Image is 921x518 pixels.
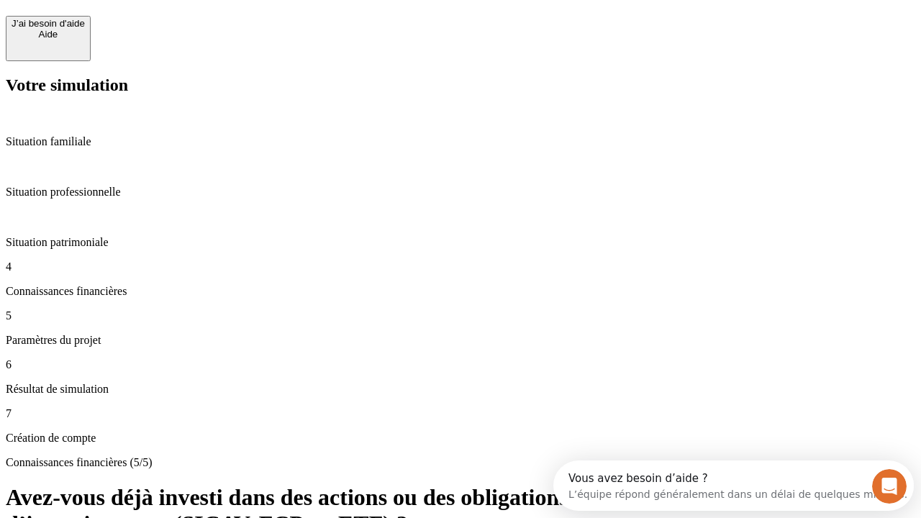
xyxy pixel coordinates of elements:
div: L’équipe répond généralement dans un délai de quelques minutes. [15,24,354,39]
h2: Votre simulation [6,76,915,95]
p: 5 [6,309,915,322]
div: Aide [12,29,85,40]
iframe: Intercom live chat discovery launcher [553,460,914,511]
button: J’ai besoin d'aideAide [6,16,91,61]
p: 4 [6,260,915,273]
p: 7 [6,407,915,420]
p: Création de compte [6,432,915,445]
p: Paramètres du projet [6,334,915,347]
iframe: Intercom live chat [872,469,907,504]
div: J’ai besoin d'aide [12,18,85,29]
p: Situation professionnelle [6,186,915,199]
p: Connaissances financières (5/5) [6,456,915,469]
div: Ouvrir le Messenger Intercom [6,6,396,45]
div: Vous avez besoin d’aide ? [15,12,354,24]
p: Situation familiale [6,135,915,148]
p: Connaissances financières [6,285,915,298]
p: Situation patrimoniale [6,236,915,249]
p: 6 [6,358,915,371]
p: Résultat de simulation [6,383,915,396]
